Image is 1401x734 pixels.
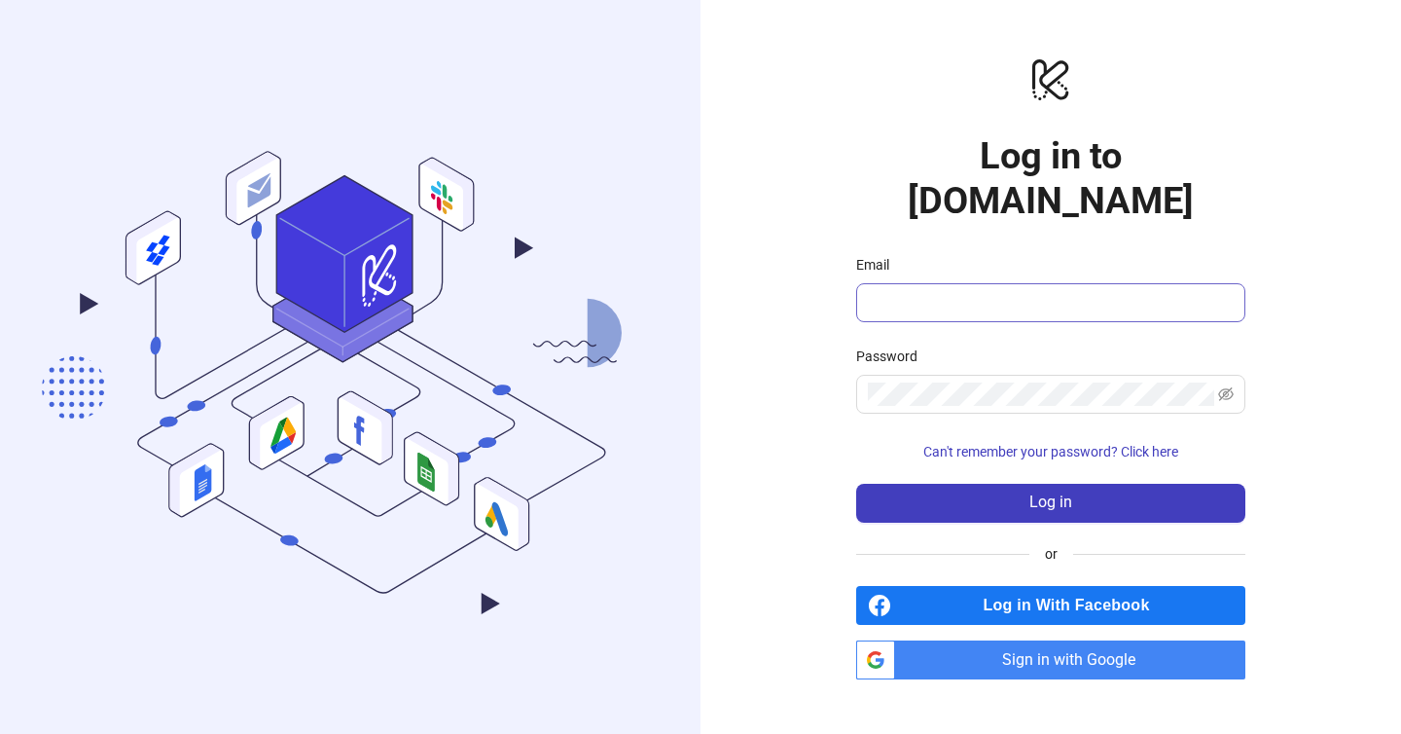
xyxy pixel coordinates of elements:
span: Log in With Facebook [899,586,1245,625]
label: Password [856,346,930,367]
span: eye-invisible [1218,386,1234,402]
input: Email [868,291,1230,314]
button: Log in [856,484,1245,523]
a: Log in With Facebook [856,586,1245,625]
a: Sign in with Google [856,641,1245,679]
label: Email [856,254,902,275]
button: Can't remember your password? Click here [856,437,1245,468]
h1: Log in to [DOMAIN_NAME] [856,133,1245,223]
span: Sign in with Google [903,641,1245,679]
span: or [1029,543,1073,565]
input: Password [868,383,1214,406]
span: Log in [1029,494,1072,511]
span: Can't remember your password? Click here [923,444,1178,459]
a: Can't remember your password? Click here [856,444,1245,459]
